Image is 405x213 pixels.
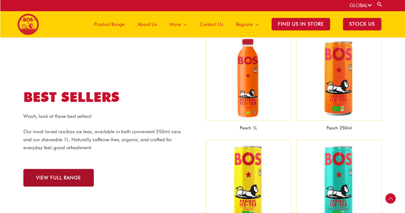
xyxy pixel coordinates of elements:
img: Bos Peach Ice Tea 1L [206,35,292,121]
span: Find Us in Store [271,18,330,30]
figcaption: Peach 250ml [296,120,382,135]
a: Regions [230,11,265,37]
img: EU_BOS_250ml_Peach [296,35,382,121]
a: VIEW FULL RANGE [23,169,94,186]
a: More [163,11,193,37]
a: Search button [377,1,383,7]
span: Contact Us [200,15,223,34]
a: STOCK US [336,11,388,37]
span: More [170,15,181,34]
span: VIEW FULL RANGE [36,175,81,180]
a: Find Us in Store [265,11,336,37]
span: Product Range [94,15,125,34]
a: Contact Us [193,11,230,37]
p: Wooh, look at those best sellers! [23,112,187,120]
figcaption: Peach 1L [206,120,292,135]
p: Our most-loved rooibos ice teas, available in both convenient 250ml cans and our shareable 1L. Na... [23,127,187,151]
a: GLOBAL [350,3,372,8]
span: STOCK US [343,18,381,30]
span: About Us [138,15,157,34]
img: BOS logo finals-200px [17,13,39,35]
span: Regions [236,15,253,34]
a: Product Range [88,11,131,37]
nav: Site Navigation [83,11,388,37]
a: About Us [131,11,163,37]
h2: BEST SELLERS [23,88,199,106]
